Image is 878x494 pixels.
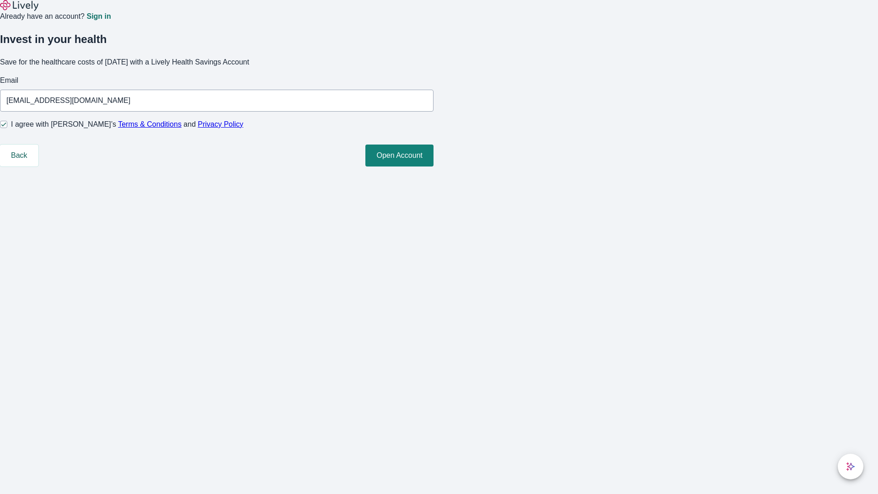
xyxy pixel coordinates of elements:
button: chat [838,454,863,479]
span: I agree with [PERSON_NAME]’s and [11,119,243,130]
a: Privacy Policy [198,120,244,128]
button: Open Account [365,145,434,166]
a: Terms & Conditions [118,120,182,128]
svg: Lively AI Assistant [846,462,855,471]
a: Sign in [86,13,111,20]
